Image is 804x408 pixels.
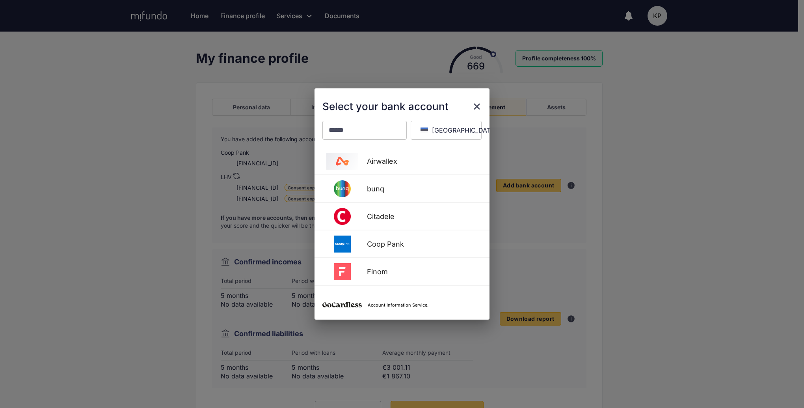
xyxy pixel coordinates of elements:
[368,302,428,308] p: Account Information Service.
[322,302,362,308] img: GoCardless logo
[362,268,482,276] div: Finom
[322,263,362,280] img: Finom logo
[411,121,482,140] button: [GEOGRAPHIC_DATA]
[362,212,482,221] div: Citadele
[322,180,362,197] img: bunq logo
[322,236,362,253] img: Coop Pank logo
[322,208,362,225] img: Citadele logo
[322,100,449,113] div: Select your bank account
[472,102,482,111] button: close
[362,240,482,248] div: Coop Pank
[362,157,482,165] div: Airwallex
[322,153,362,170] img: Airwallex logo
[362,185,482,193] div: bunq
